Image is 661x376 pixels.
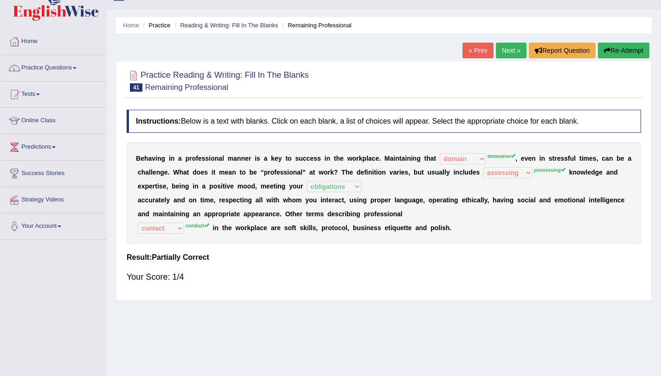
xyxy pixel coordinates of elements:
b: o [192,155,196,162]
b: a [178,155,182,162]
b: b [250,169,254,176]
b: n [368,169,372,176]
b: c [459,169,463,176]
a: Next » [496,43,526,58]
b: u [297,182,301,190]
b: d [193,169,197,176]
b: B [136,155,141,162]
b: a [297,169,301,176]
a: Practice Questions [0,55,106,78]
b: h [336,155,340,162]
b: i [209,155,211,162]
b: T [341,169,346,176]
b: e [275,155,278,162]
b: d [614,169,618,176]
b: “ [261,169,264,176]
b: n [609,155,613,162]
b: n [215,155,219,162]
b: e [225,169,229,176]
button: Re-Attempt [598,43,649,58]
b: a [155,196,159,204]
b: n [293,169,297,176]
b: i [405,155,407,162]
a: « Prev [462,43,493,58]
b: w [266,196,271,204]
b: t [213,169,216,176]
b: o [577,169,581,176]
b: a [233,155,237,162]
b: e [161,196,165,204]
b: k [359,155,363,162]
b: o [247,182,251,190]
b: r [153,182,155,190]
li: Remaining Professional [280,21,352,30]
b: s [593,155,597,162]
b: n [177,196,181,204]
b: w [581,169,586,176]
b: s [549,155,552,162]
b: i [376,169,378,176]
b: e [149,182,153,190]
b: l [151,169,153,176]
b: p [229,196,233,204]
span: 41 [130,83,142,92]
b: e [270,182,274,190]
b: o [270,169,275,176]
a: Home [123,22,139,29]
b: m [219,169,225,176]
b: e [589,155,593,162]
b: l [444,169,446,176]
b: d [181,196,185,204]
b: a [628,155,631,162]
b: a [605,155,609,162]
b: s [295,155,299,162]
b: n [157,155,161,162]
b: t [223,182,225,190]
b: d [251,182,255,190]
b: i [155,155,157,162]
b: a [390,155,394,162]
b: e [245,155,249,162]
b: n [326,155,330,162]
b: , [255,182,257,190]
b: e [599,169,603,176]
b: i [202,196,204,204]
a: Predictions [0,134,106,157]
b: e [253,169,257,176]
b: s [314,155,317,162]
b: t [399,155,402,162]
b: ? [334,169,338,176]
b: a [368,155,372,162]
b: m [261,182,266,190]
b: s [225,196,229,204]
b: e [176,182,180,190]
b: b [616,155,621,162]
b: i [325,155,327,162]
b: s [217,182,221,190]
b: a [145,169,149,176]
b: h [144,155,148,162]
b: e [276,169,280,176]
b: n [193,196,197,204]
b: t [155,182,157,190]
b: i [399,169,401,176]
b: a [256,196,259,204]
b: t [240,196,242,204]
b: l [149,169,151,176]
b: n [194,182,199,190]
b: e [587,169,591,176]
b: i [366,169,368,176]
b: g [161,155,166,162]
b: f [364,169,366,176]
b: a [393,169,397,176]
b: M [385,155,390,162]
b: r [153,196,155,204]
b: s [476,169,480,176]
b: e [198,155,202,162]
b: . [379,155,381,162]
b: l [261,196,263,204]
b: n [244,196,248,204]
b: t [313,169,315,176]
a: Your Account [0,213,106,237]
b: a [218,155,222,162]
